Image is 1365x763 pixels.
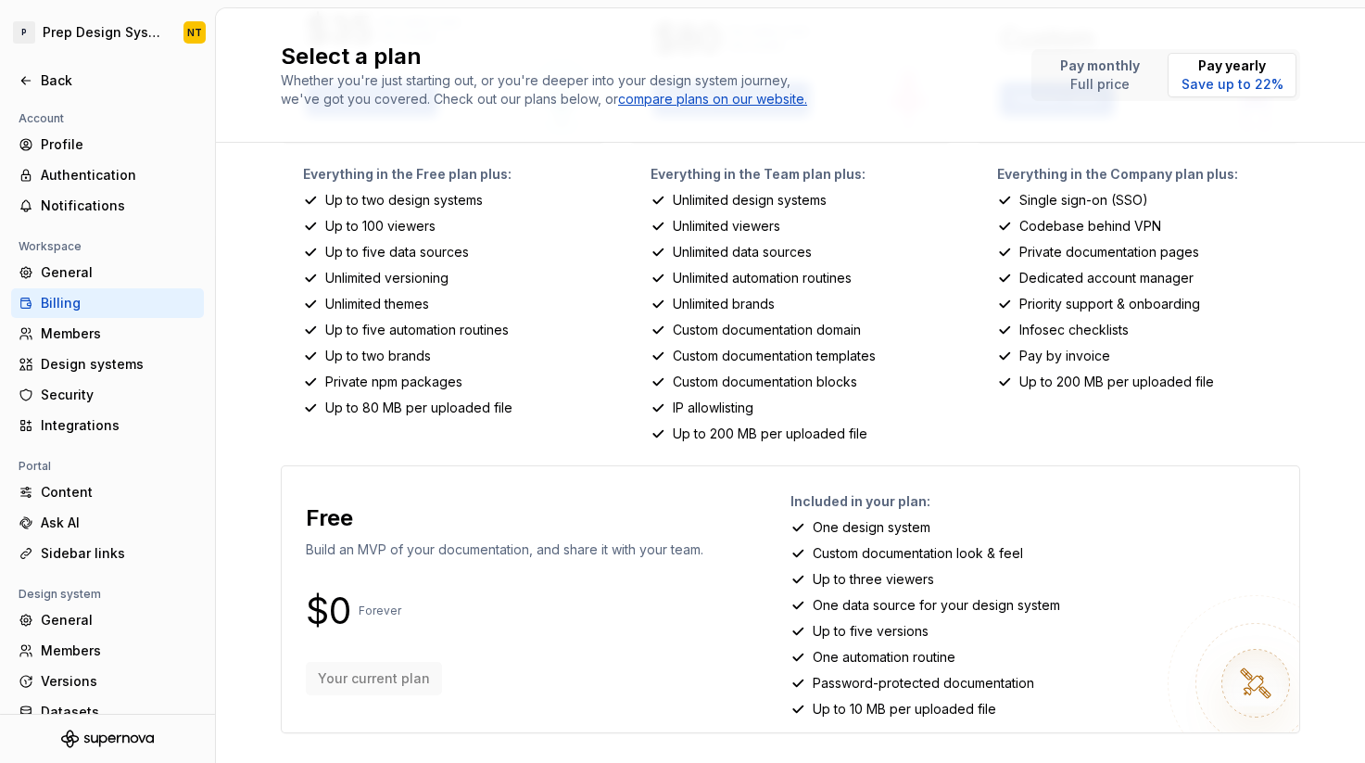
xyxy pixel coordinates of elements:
[11,667,204,696] a: Versions
[281,71,818,108] div: Whether you're just starting out, or you're deeper into your design system journey, we've got you...
[1060,75,1140,94] p: Full price
[1019,269,1194,287] p: Dedicated account manager
[41,355,196,374] div: Design systems
[13,21,35,44] div: P
[1019,217,1161,235] p: Codebase behind VPN
[41,611,196,629] div: General
[1019,243,1199,261] p: Private documentation pages
[618,90,807,108] a: compare plans on our website.
[325,217,436,235] p: Up to 100 viewers
[813,596,1060,615] p: One data source for your design system
[11,108,71,130] div: Account
[813,622,929,641] p: Up to five versions
[673,269,852,287] p: Unlimited automation routines
[11,697,204,727] a: Datasets
[325,295,429,313] p: Unlimited themes
[11,380,204,410] a: Security
[306,540,703,559] p: Build an MVP of your documentation, and share it with your team.
[11,411,204,440] a: Integrations
[673,217,780,235] p: Unlimited viewers
[41,324,196,343] div: Members
[187,25,202,40] div: NT
[41,672,196,691] div: Versions
[41,135,196,154] div: Profile
[41,166,196,184] div: Authentication
[673,425,867,443] p: Up to 200 MB per uploaded file
[11,288,204,318] a: Billing
[4,12,211,53] button: PPrep Design SystemNT
[11,455,58,477] div: Portal
[997,165,1300,184] p: Everything in the Company plan plus:
[41,544,196,563] div: Sidebar links
[359,604,401,618] p: Forever
[11,539,204,568] a: Sidebar links
[11,160,204,190] a: Authentication
[11,583,108,605] div: Design system
[11,66,204,95] a: Back
[1019,295,1200,313] p: Priority support & onboarding
[41,71,196,90] div: Back
[303,165,606,184] p: Everything in the Free plan plus:
[41,263,196,282] div: General
[1019,373,1214,391] p: Up to 200 MB per uploaded file
[11,350,204,379] a: Design systems
[673,243,812,261] p: Unlimited data sources
[11,130,204,159] a: Profile
[325,269,449,287] p: Unlimited versioning
[673,347,876,365] p: Custom documentation templates
[41,483,196,502] div: Content
[651,165,954,184] p: Everything in the Team plan plus:
[41,642,196,660] div: Members
[306,503,353,533] p: Free
[1019,191,1148,210] p: Single sign-on (SSO)
[673,321,861,339] p: Custom documentation domain
[325,399,512,417] p: Up to 80 MB per uploaded file
[11,258,204,287] a: General
[11,191,204,221] a: Notifications
[673,295,775,313] p: Unlimited brands
[813,674,1034,693] p: Password-protected documentation
[813,518,930,537] p: One design system
[325,321,509,339] p: Up to five automation routines
[325,191,483,210] p: Up to two design systems
[11,319,204,349] a: Members
[41,197,196,215] div: Notifications
[41,416,196,435] div: Integrations
[11,477,204,507] a: Content
[1060,57,1140,75] p: Pay monthly
[41,294,196,312] div: Billing
[1019,321,1129,339] p: Infosec checklists
[813,700,996,718] p: Up to 10 MB per uploaded file
[673,191,827,210] p: Unlimited design systems
[1019,347,1110,365] p: Pay by invoice
[41,514,196,532] div: Ask AI
[61,730,154,748] svg: Supernova Logo
[813,544,1023,563] p: Custom documentation look & feel
[673,373,857,391] p: Custom documentation blocks
[1182,57,1283,75] p: Pay yearly
[325,243,469,261] p: Up to five data sources
[1168,53,1296,97] button: Pay yearlySave up to 22%
[1035,53,1164,97] button: Pay monthlyFull price
[41,703,196,721] div: Datasets
[306,600,351,622] p: $0
[673,399,753,417] p: IP allowlisting
[790,492,1284,511] p: Included in your plan:
[11,508,204,538] a: Ask AI
[813,648,955,667] p: One automation routine
[281,42,1009,71] h2: Select a plan
[1182,75,1283,94] p: Save up to 22%
[11,605,204,635] a: General
[41,386,196,404] div: Security
[43,23,161,42] div: Prep Design System
[11,235,89,258] div: Workspace
[813,570,934,589] p: Up to three viewers
[11,636,204,666] a: Members
[325,373,462,391] p: Private npm packages
[325,347,431,365] p: Up to two brands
